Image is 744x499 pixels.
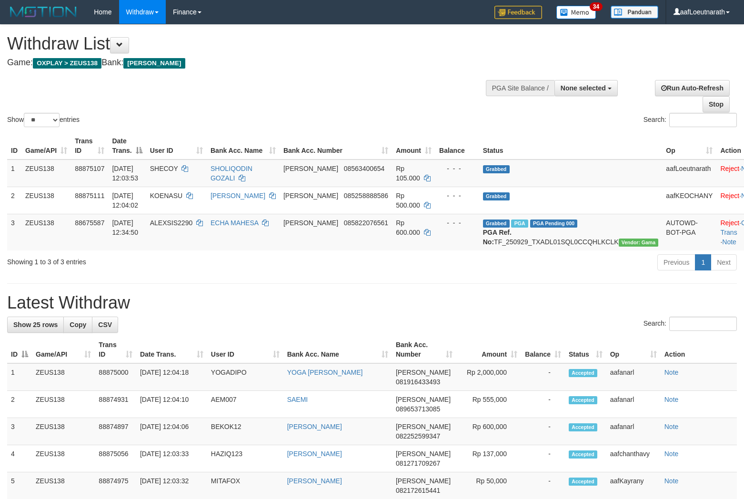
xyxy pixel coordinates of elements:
th: Date Trans.: activate to sort column ascending [136,336,207,363]
td: aafKEOCHANY [662,187,716,214]
span: ALEXSIS2290 [150,219,193,227]
a: [PERSON_NAME] [287,450,342,458]
span: 88675587 [75,219,104,227]
a: Stop [703,96,730,112]
span: Accepted [569,478,597,486]
a: CSV [92,317,118,333]
span: 34 [590,2,603,11]
div: - - - [439,218,475,228]
span: KOENASU [150,192,182,200]
h1: Latest Withdraw [7,293,737,312]
span: [PERSON_NAME] [396,450,451,458]
span: Copy 082172615441 to clipboard [396,487,440,494]
span: Copy 085258888586 to clipboard [344,192,388,200]
td: 88875000 [95,363,136,391]
span: SHECOY [150,165,178,172]
td: Rp 555,000 [456,391,521,418]
img: Feedback.jpg [494,6,542,19]
a: 1 [695,254,711,270]
b: PGA Ref. No: [483,229,512,246]
label: Show entries [7,113,80,127]
span: Accepted [569,369,597,377]
span: [PERSON_NAME] [396,396,451,403]
a: [PERSON_NAME] [211,192,265,200]
span: [DATE] 12:03:53 [112,165,138,182]
button: None selected [554,80,618,96]
a: Note [664,369,679,376]
label: Search: [643,317,737,331]
td: ZEUS138 [21,214,71,250]
div: PGA Site Balance / [486,80,554,96]
span: Marked by aafpengsreynich [511,220,528,228]
td: ZEUS138 [32,391,95,418]
th: Balance [435,132,479,160]
span: [PERSON_NAME] [283,219,338,227]
td: ZEUS138 [32,363,95,391]
span: [PERSON_NAME] [283,165,338,172]
td: ZEUS138 [32,445,95,472]
td: - [521,363,565,391]
th: Game/API: activate to sort column ascending [21,132,71,160]
h4: Game: Bank: [7,58,486,68]
td: Rp 2,000,000 [456,363,521,391]
td: HAZIQ123 [207,445,283,472]
span: Copy 081271709267 to clipboard [396,459,440,467]
td: - [521,391,565,418]
td: BEKOK12 [207,418,283,445]
td: 4 [7,445,32,472]
th: User ID: activate to sort column ascending [146,132,207,160]
th: Bank Acc. Name: activate to sort column ascending [207,132,280,160]
td: 2 [7,187,21,214]
span: Vendor URL: https://trx31.1velocity.biz [619,239,659,247]
span: CSV [98,321,112,329]
td: aafanarl [606,363,661,391]
th: Game/API: activate to sort column ascending [32,336,95,363]
td: 88875056 [95,445,136,472]
a: ECHA MAHESA [211,219,258,227]
span: Show 25 rows [13,321,58,329]
label: Search: [643,113,737,127]
th: Date Trans.: activate to sort column descending [108,132,146,160]
span: Grabbed [483,165,510,173]
th: Trans ID: activate to sort column ascending [95,336,136,363]
span: Rp 500.000 [396,192,420,209]
th: Amount: activate to sort column ascending [392,132,435,160]
span: Accepted [569,396,597,404]
a: [PERSON_NAME] [287,423,342,430]
span: [PERSON_NAME] [396,477,451,485]
div: - - - [439,164,475,173]
span: Rp 105.000 [396,165,420,182]
a: Copy [63,317,92,333]
span: Copy 089653713085 to clipboard [396,405,440,413]
td: Rp 137,000 [456,445,521,472]
td: aafanarl [606,418,661,445]
span: Grabbed [483,220,510,228]
img: MOTION_logo.png [7,5,80,19]
th: Bank Acc. Name: activate to sort column ascending [283,336,392,363]
a: Reject [720,165,739,172]
td: [DATE] 12:03:33 [136,445,207,472]
span: Accepted [569,450,597,459]
a: Reject [720,192,739,200]
a: Note [664,450,679,458]
td: [DATE] 12:04:10 [136,391,207,418]
td: - [521,418,565,445]
th: ID: activate to sort column descending [7,336,32,363]
td: - [521,445,565,472]
th: Balance: activate to sort column ascending [521,336,565,363]
td: aafchanthavy [606,445,661,472]
td: Rp 600,000 [456,418,521,445]
input: Search: [669,317,737,331]
h1: Withdraw List [7,34,486,53]
span: PGA Pending [530,220,578,228]
span: [PERSON_NAME] [396,369,451,376]
span: Copy 082252599347 to clipboard [396,432,440,440]
a: Next [711,254,737,270]
th: Op: activate to sort column ascending [606,336,661,363]
span: 88875107 [75,165,104,172]
td: ZEUS138 [21,160,71,187]
span: 88875111 [75,192,104,200]
div: - - - [439,191,475,200]
th: Status: activate to sort column ascending [565,336,606,363]
span: Copy [70,321,86,329]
